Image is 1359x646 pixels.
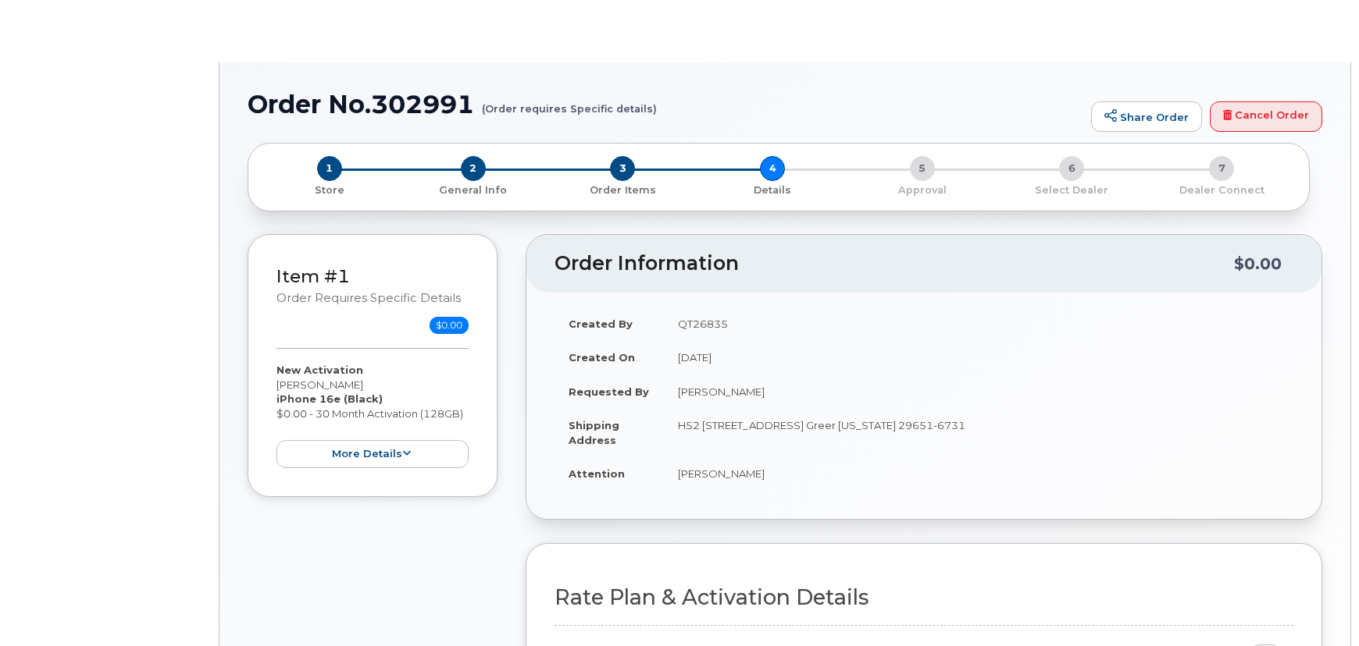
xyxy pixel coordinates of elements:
div: [PERSON_NAME] $0.00 - 30 Month Activation (128GB) [276,363,469,468]
td: H52 [STREET_ADDRESS] Greer [US_STATE] 29651-6731 [664,408,1293,456]
small: (Order requires Specific details) [482,91,657,115]
span: 2 [461,156,486,181]
p: Store [267,183,392,197]
strong: Shipping Address [569,419,619,446]
a: Cancel Order [1210,101,1322,133]
p: General Info [405,183,542,197]
button: more details [276,440,469,469]
a: Share Order [1091,101,1202,133]
strong: Created On [569,351,635,364]
td: [DATE] [664,340,1293,374]
h1: Order No.302991 [248,91,1083,118]
div: $0.00 [1234,249,1282,279]
strong: New Activation [276,364,363,376]
small: Order requires Specific details [276,291,461,305]
strong: Attention [569,467,625,480]
h2: Order Information [555,253,1234,275]
strong: Requested By [569,385,649,398]
td: QT26835 [664,307,1293,341]
span: 3 [610,156,635,181]
td: [PERSON_NAME] [664,374,1293,409]
a: Item #1 [276,265,350,287]
strong: iPhone 16e (Black) [276,392,383,405]
a: 3 Order Items [548,181,697,197]
span: 1 [317,156,342,181]
strong: Created By [569,318,633,330]
a: 2 General Info [398,181,548,197]
p: Order Items [554,183,691,197]
a: 1 Store [261,181,398,197]
span: $0.00 [430,317,469,334]
h2: Rate Plan & Activation Details [555,586,1293,609]
td: [PERSON_NAME] [664,456,1293,491]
